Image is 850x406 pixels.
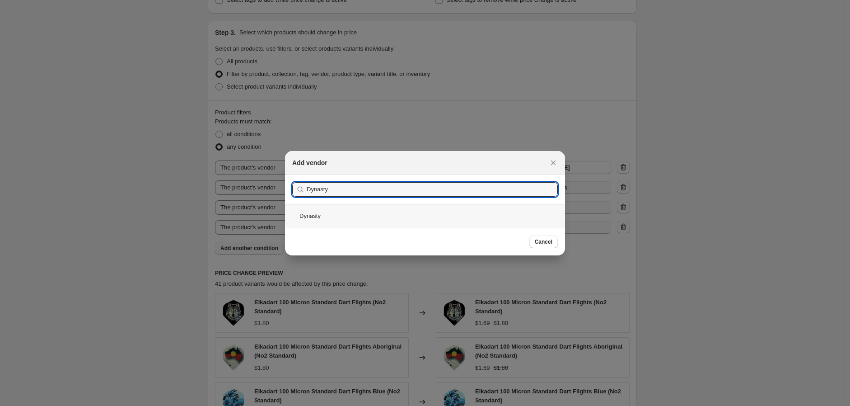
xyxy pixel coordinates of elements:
[307,182,558,197] input: Search vendors
[292,158,327,167] h2: Add vendor
[285,204,565,228] div: Dynasty
[529,236,558,248] button: Cancel
[547,156,560,169] button: Close
[535,238,552,245] span: Cancel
